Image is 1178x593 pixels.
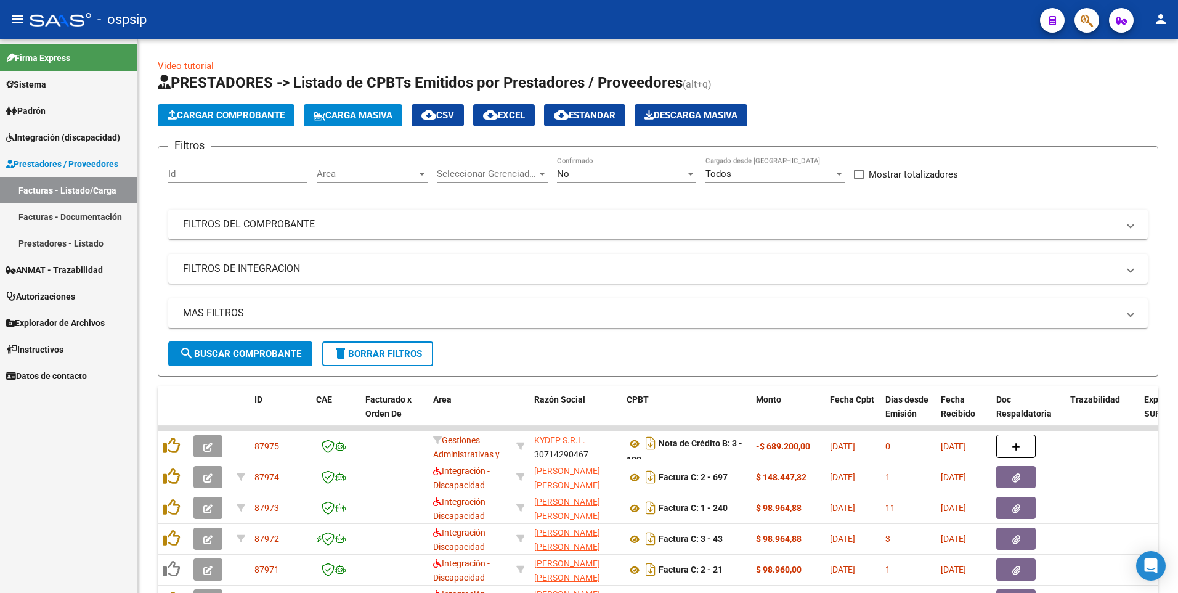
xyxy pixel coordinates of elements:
span: Instructivos [6,343,63,356]
span: 87974 [254,472,279,482]
mat-icon: cloud_download [483,107,498,122]
span: [DATE] [830,472,855,482]
span: Estandar [554,110,615,121]
span: Facturado x Orden De [365,395,412,419]
button: EXCEL [473,104,535,126]
mat-expansion-panel-header: FILTROS DEL COMPROBANTE [168,210,1148,239]
span: [DATE] [830,534,855,544]
datatable-header-cell: CAE [311,386,360,441]
span: Descarga Masiva [644,110,737,121]
button: Buscar Comprobante [168,341,312,366]
button: Carga Masiva [304,104,402,126]
span: CSV [421,110,454,121]
span: Prestadores / Proveedores [6,157,118,171]
mat-expansion-panel-header: FILTROS DE INTEGRACION [168,254,1148,284]
h3: Filtros [168,137,211,154]
span: Padrón [6,104,46,118]
span: Datos de contacto [6,369,87,383]
span: Integración (discapacidad) [6,131,120,144]
span: Area [317,168,416,179]
span: 87973 [254,503,279,513]
span: [PERSON_NAME] [PERSON_NAME] [534,497,600,521]
span: [DATE] [941,472,966,482]
mat-icon: person [1153,12,1168,27]
span: [DATE] [830,441,855,451]
datatable-header-cell: Fecha Recibido [936,386,991,441]
mat-icon: cloud_download [421,107,436,122]
span: 87975 [254,441,279,451]
span: CAE [316,395,332,404]
button: Descarga Masiva [635,104,747,126]
span: Sistema [6,78,46,91]
div: 30714290467 [534,433,617,459]
datatable-header-cell: Facturado x Orden De [360,386,428,441]
strong: Factura C: 2 - 21 [659,565,723,575]
strong: $ 98.964,88 [756,534,802,544]
a: Video tutorial [158,60,214,72]
strong: $ 98.960,00 [756,565,802,575]
i: Descargar documento [643,529,659,549]
mat-icon: menu [10,12,25,27]
span: Días desde Emisión [885,395,928,419]
span: (alt+q) [683,78,712,90]
strong: $ 148.447,32 [756,472,806,482]
span: 87971 [254,565,279,575]
span: 1 [885,565,890,575]
strong: Factura C: 2 - 697 [659,473,728,483]
span: 0 [885,441,890,451]
span: [DATE] [830,503,855,513]
span: PRESTADORES -> Listado de CPBTs Emitidos por Prestadores / Proveedores [158,74,683,91]
span: Integración - Discapacidad [433,466,490,490]
span: EXCEL [483,110,525,121]
datatable-header-cell: Razón Social [529,386,622,441]
strong: $ 98.964,88 [756,503,802,513]
span: Area [433,395,452,404]
span: [DATE] [941,441,966,451]
span: Monto [756,395,781,404]
datatable-header-cell: Días desde Emisión [880,386,936,441]
i: Descargar documento [643,498,659,518]
mat-panel-title: MAS FILTROS [183,306,1118,320]
span: ANMAT - Trazabilidad [6,263,103,277]
span: [PERSON_NAME] [PERSON_NAME] [534,466,600,490]
span: 87972 [254,534,279,544]
span: Razón Social [534,395,585,404]
datatable-header-cell: Monto [751,386,825,441]
span: No [557,168,569,179]
span: Borrar Filtros [333,348,422,359]
span: Carga Masiva [314,110,392,121]
span: Fecha Recibido [941,395,975,419]
strong: Factura C: 1 - 240 [659,504,728,513]
div: 27937079872 [534,495,617,521]
strong: -$ 689.200,00 [756,441,810,451]
span: [DATE] [830,565,855,575]
span: Mostrar totalizadores [869,167,958,182]
span: Firma Express [6,51,70,65]
span: CPBT [627,395,649,404]
mat-panel-title: FILTROS DEL COMPROBANTE [183,218,1118,231]
span: - ospsip [97,6,147,33]
span: Cargar Comprobante [168,110,285,121]
span: 1 [885,472,890,482]
span: 3 [885,534,890,544]
mat-icon: search [179,346,194,361]
datatable-header-cell: Area [428,386,511,441]
mat-icon: cloud_download [554,107,569,122]
i: Descargar documento [643,433,659,453]
span: Integración - Discapacidad [433,497,490,521]
mat-icon: delete [333,346,348,361]
span: Trazabilidad [1070,395,1120,404]
mat-expansion-panel-header: MAS FILTROS [168,298,1148,328]
datatable-header-cell: Fecha Cpbt [825,386,880,441]
strong: Factura C: 3 - 43 [659,534,723,544]
span: Todos [705,168,731,179]
span: Fecha Cpbt [830,395,874,404]
i: Descargar documento [643,560,659,579]
app-download-masive: Descarga masiva de comprobantes (adjuntos) [635,104,747,126]
span: [PERSON_NAME] [PERSON_NAME] [534,558,600,583]
div: Open Intercom Messenger [1136,551,1166,581]
span: [PERSON_NAME] [PERSON_NAME] [534,528,600,552]
span: Explorador de Archivos [6,316,105,330]
button: Estandar [544,104,625,126]
button: Cargar Comprobante [158,104,294,126]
